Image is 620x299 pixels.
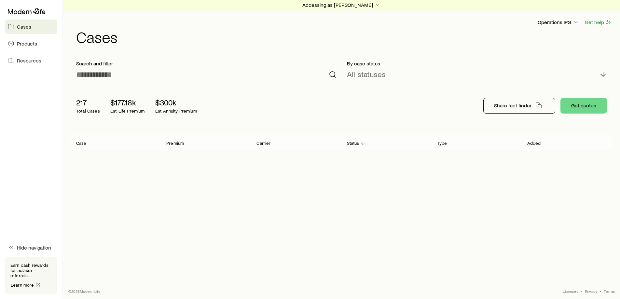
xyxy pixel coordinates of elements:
[10,263,52,278] p: Earn cash rewards for advisor referrals.
[17,244,51,251] span: Hide navigation
[166,141,184,146] p: Premium
[76,29,612,45] h1: Cases
[347,60,607,67] p: By case status
[5,240,57,255] button: Hide navigation
[76,108,100,114] p: Total Cases
[76,141,87,146] p: Case
[604,289,615,294] a: Terms
[537,19,579,26] button: Operations IPG
[581,289,582,294] span: •
[68,289,101,294] p: © 2025 Modern Life
[17,23,31,30] span: Cases
[5,20,57,34] a: Cases
[17,57,41,64] span: Resources
[110,98,145,107] p: $177.18k
[585,19,612,26] button: Get help
[5,36,57,51] a: Products
[5,257,57,294] div: Earn cash rewards for advisor referrals.Learn more
[155,98,197,107] p: $300k
[11,283,34,287] span: Learn more
[563,289,578,294] a: Licenses
[600,289,601,294] span: •
[560,98,607,114] button: Get quotes
[155,108,197,114] p: Est. Annuity Premium
[76,98,100,107] p: 217
[110,108,145,114] p: Est. Life Premium
[538,19,579,25] p: Operations IPG
[483,98,555,114] button: Share fact finder
[527,141,541,146] p: Added
[494,102,531,109] p: Share fact finder
[17,40,37,47] span: Products
[437,141,447,146] p: Type
[347,141,359,146] p: Status
[347,70,386,79] p: All statuses
[256,141,270,146] p: Carrier
[5,53,57,68] a: Resources
[585,289,597,294] a: Privacy
[71,135,612,151] div: Client cases
[76,60,337,67] p: Search and filter
[302,2,381,8] p: Accessing as [PERSON_NAME]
